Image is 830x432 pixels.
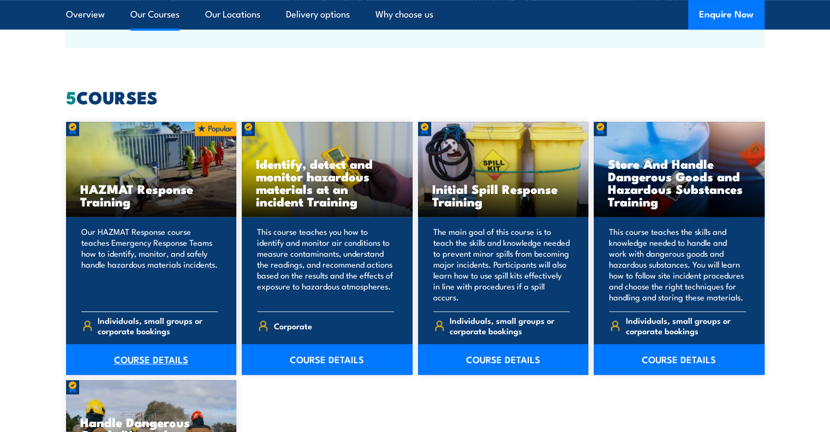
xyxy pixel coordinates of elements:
span: Individuals, small groups or corporate bookings [450,315,570,336]
h3: HAZMAT Response Training [80,182,223,208]
a: COURSE DETAILS [66,344,237,375]
a: COURSE DETAILS [242,344,413,375]
p: Our HAZMAT Response course teaches Emergency Response Teams how to identify, monitor, and safely ... [81,226,218,303]
h2: COURSES [66,89,765,104]
p: This course teaches you how to identify and monitor air conditions to measure contaminants, under... [257,226,394,303]
p: The main goal of this course is to teach the skills and knowledge needed to prevent minor spills ... [433,226,570,303]
h3: Store And Handle Dangerous Goods and Hazardous Substances Training [608,157,750,208]
h3: Identify, detect and monitor hazardous materials at an incident Training [256,157,398,208]
h3: Initial Spill Response Training [432,182,575,208]
span: Individuals, small groups or corporate bookings [98,315,218,336]
span: Individuals, small groups or corporate bookings [626,315,746,336]
a: COURSE DETAILS [418,344,589,375]
strong: 5 [66,83,76,110]
p: This course teaches the skills and knowledge needed to handle and work with dangerous goods and h... [609,226,746,303]
span: Corporate [274,317,312,334]
a: COURSE DETAILS [594,344,765,375]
